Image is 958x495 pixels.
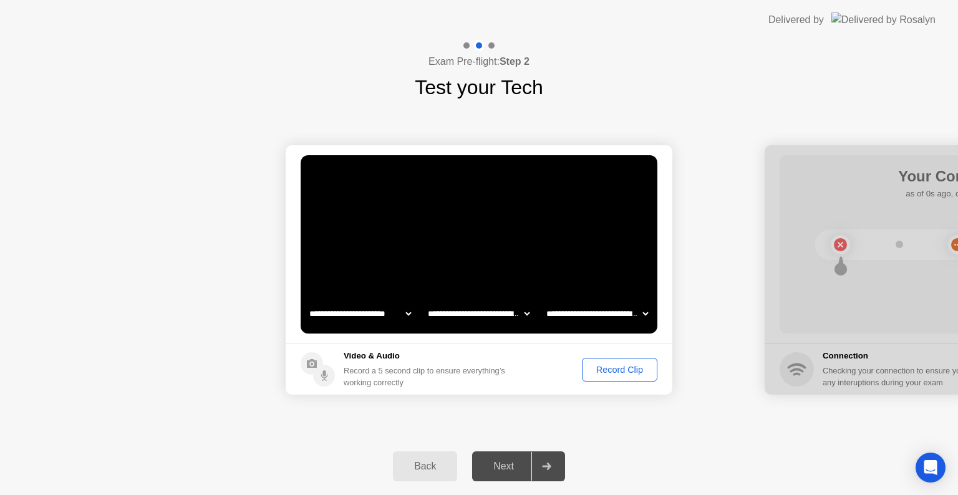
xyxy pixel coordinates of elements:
[393,451,457,481] button: Back
[397,461,453,472] div: Back
[831,12,936,27] img: Delivered by Rosalyn
[415,72,543,102] h1: Test your Tech
[472,451,565,481] button: Next
[582,358,657,382] button: Record Clip
[586,365,653,375] div: Record Clip
[500,56,530,67] b: Step 2
[916,453,946,483] div: Open Intercom Messenger
[476,461,531,472] div: Next
[344,365,510,388] div: Record a 5 second clip to ensure everything’s working correctly
[307,301,414,326] select: Available cameras
[344,350,510,362] h5: Video & Audio
[428,54,530,69] h4: Exam Pre-flight:
[544,301,651,326] select: Available microphones
[425,301,532,326] select: Available speakers
[768,12,824,27] div: Delivered by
